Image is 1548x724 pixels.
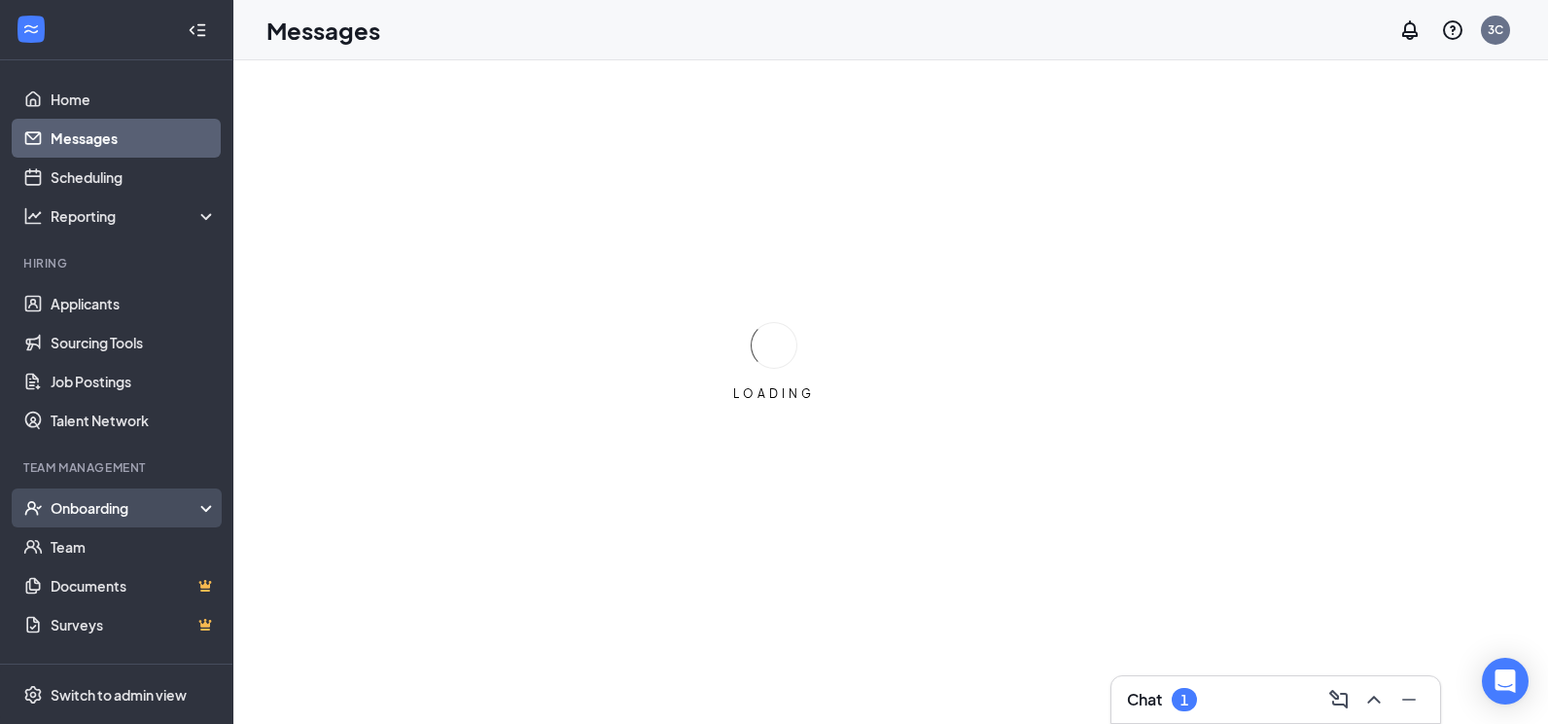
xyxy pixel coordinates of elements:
div: Hiring [23,255,213,271]
button: ComposeMessage [1323,684,1354,715]
svg: UserCheck [23,498,43,518]
div: Onboarding [51,498,200,518]
div: LOADING [725,385,823,402]
a: Scheduling [51,158,217,197]
a: Sourcing Tools [51,323,217,362]
svg: Settings [23,685,43,705]
svg: ChevronUp [1362,688,1386,711]
a: Messages [51,119,217,158]
a: Talent Network [51,401,217,440]
div: Reporting [51,206,218,226]
svg: QuestionInfo [1441,18,1464,42]
div: 3C [1488,21,1503,38]
svg: WorkstreamLogo [21,19,41,39]
a: Home [51,80,217,119]
div: 1 [1180,692,1188,708]
svg: Analysis [23,206,43,226]
h3: Chat [1127,689,1162,710]
button: Minimize [1393,684,1425,715]
a: Job Postings [51,362,217,401]
a: DocumentsCrown [51,566,217,605]
svg: Collapse [188,20,207,40]
a: SurveysCrown [51,605,217,644]
div: Open Intercom Messenger [1482,658,1529,705]
svg: Minimize [1397,688,1421,711]
svg: Notifications [1398,18,1422,42]
div: Switch to admin view [51,685,187,705]
div: Team Management [23,459,213,476]
a: Applicants [51,284,217,323]
svg: ComposeMessage [1327,688,1351,711]
h1: Messages [266,14,380,47]
button: ChevronUp [1358,684,1390,715]
a: Team [51,527,217,566]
